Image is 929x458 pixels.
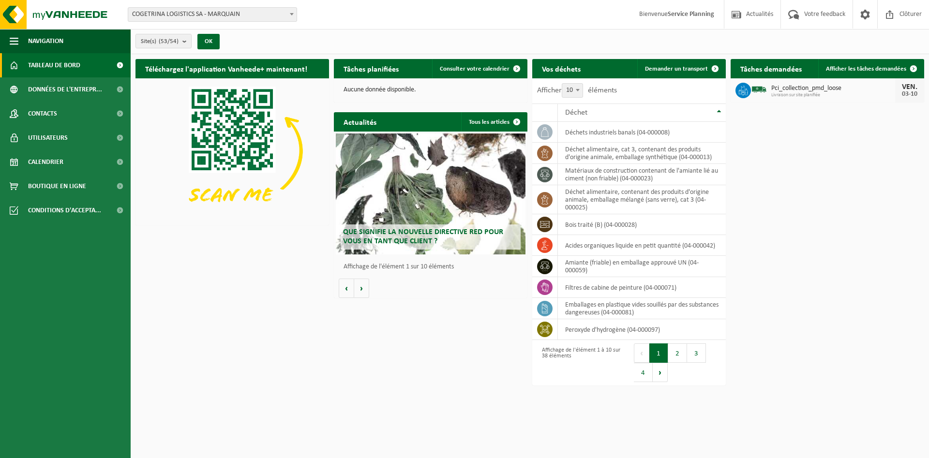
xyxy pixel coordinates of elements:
button: Previous [634,343,649,363]
span: Boutique en ligne [28,174,86,198]
td: déchets industriels banals (04-000008) [558,122,726,143]
h2: Tâches demandées [731,59,811,78]
a: Consulter votre calendrier [432,59,526,78]
td: acides organiques liquide en petit quantité (04-000042) [558,235,726,256]
h2: Vos déchets [532,59,590,78]
span: Données de l'entrepr... [28,77,102,102]
strong: Service Planning [668,11,714,18]
count: (53/54) [159,38,179,44]
h2: Tâches planifiées [334,59,408,78]
button: Vorige [339,279,354,298]
td: déchet alimentaire, contenant des produits d'origine animale, emballage mélangé (sans verre), cat... [558,185,726,214]
td: matériaux de construction contenant de l'amiante lié au ciment (non friable) (04-000023) [558,164,726,185]
span: Afficher les tâches demandées [826,66,906,72]
span: 10 [562,84,583,97]
button: Site(s)(53/54) [135,34,192,48]
button: Volgende [354,279,369,298]
button: OK [197,34,220,49]
span: Déchet [565,109,587,117]
td: déchet alimentaire, cat 3, contenant des produits d'origine animale, emballage synthétique (04-00... [558,143,726,164]
h2: Actualités [334,112,386,131]
span: Que signifie la nouvelle directive RED pour vous en tant que client ? [343,228,503,245]
span: 10 [562,83,583,98]
h2: Téléchargez l'application Vanheede+ maintenant! [135,59,317,78]
img: BL-SO-LV [751,81,767,98]
p: Affichage de l'élément 1 sur 10 éléments [344,264,523,270]
td: amiante (friable) en emballage approuvé UN (04-000059) [558,256,726,277]
td: bois traité (B) (04-000028) [558,214,726,235]
span: COGETRINA LOGISTICS SA - MARQUAIN [128,7,297,22]
span: Conditions d'accepta... [28,198,101,222]
p: Aucune donnée disponible. [344,87,518,93]
img: Download de VHEPlus App [135,78,329,223]
button: 1 [649,343,668,363]
td: Peroxyde d'hydrogène (04-000097) [558,319,726,340]
span: Livraison sur site planifiée [771,92,895,98]
span: Pci_collection_pmd_loose [771,85,895,92]
span: Utilisateurs [28,126,68,150]
span: Demander un transport [645,66,708,72]
td: filtres de cabine de peinture (04-000071) [558,277,726,298]
a: Que signifie la nouvelle directive RED pour vous en tant que client ? [336,133,525,254]
label: Afficher éléments [537,87,617,94]
span: COGETRINA LOGISTICS SA - MARQUAIN [128,8,297,21]
button: 3 [687,343,706,363]
button: 2 [668,343,687,363]
span: Calendrier [28,150,63,174]
span: Tableau de bord [28,53,80,77]
button: Next [653,363,668,382]
span: Consulter votre calendrier [440,66,509,72]
a: Demander un transport [637,59,725,78]
span: Navigation [28,29,63,53]
a: Tous les articles [461,112,526,132]
div: VEN. [900,83,919,91]
div: Affichage de l'élément 1 à 10 sur 38 éléments [537,342,624,383]
button: 4 [634,363,653,382]
td: emballages en plastique vides souillés par des substances dangereuses (04-000081) [558,298,726,319]
a: Afficher les tâches demandées [818,59,923,78]
span: Site(s) [141,34,179,49]
div: 03-10 [900,91,919,98]
span: Contacts [28,102,57,126]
